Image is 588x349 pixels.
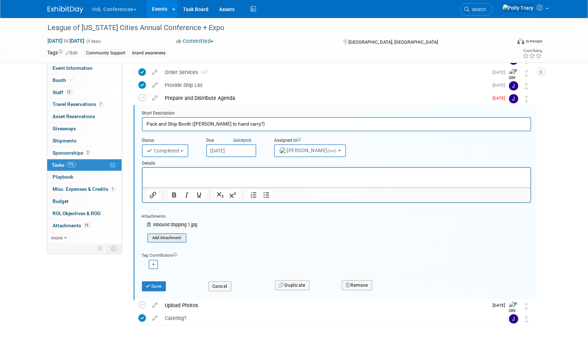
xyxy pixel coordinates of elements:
[130,49,168,57] div: brand awareness
[206,137,263,144] div: Due
[53,223,90,228] span: Attachments
[47,232,122,244] a: more
[142,251,531,258] div: Tag Contributors
[53,138,77,144] span: Shipments
[274,144,346,157] button: [PERSON_NAME](me)
[63,38,70,44] span: to
[52,162,76,168] span: Tasks
[83,223,90,228] span: 15
[509,301,520,320] img: Polly Tracy
[162,92,489,104] div: Prepare and Distribute Agenda
[525,316,529,323] i: Move task
[233,138,244,143] i: Quick
[180,190,192,200] button: Italic
[208,281,231,291] button: Cancel
[525,303,529,310] i: Move task
[525,39,542,44] div: In-Person
[142,110,531,117] div: Short Description
[47,123,122,135] a: Giveaways
[142,157,531,167] div: Details
[193,190,205,200] button: Underline
[47,171,122,183] a: Playbook
[327,148,337,153] span: (me)
[342,280,372,290] button: Remove
[493,70,509,75] span: [DATE]
[525,83,529,89] i: Move task
[147,148,179,154] span: Completed
[226,190,238,200] button: Superscript
[493,303,509,308] span: [DATE]
[47,62,122,74] a: Event Information
[493,96,509,101] span: [DATE]
[47,195,122,207] a: Budget
[214,190,226,200] button: Subscript
[107,244,122,253] td: Toggle Event Tabs
[47,111,122,122] a: Asset Reservations
[66,162,76,168] span: 77%
[149,302,162,309] a: edit
[45,21,500,34] div: League of [US_STATE] Cities Annual Conference + Expo
[142,281,166,291] button: Save
[260,190,272,200] button: Bullet list
[48,6,83,13] img: ExhibitDay
[70,78,73,82] i: Booth reservation complete
[142,144,189,157] button: Completed
[349,39,438,45] span: [GEOGRAPHIC_DATA], [GEOGRAPHIC_DATA]
[198,71,208,75] span: 1
[509,314,518,324] img: Johnny Nguyen
[162,312,495,324] div: Catering?
[53,77,75,83] span: Booth
[53,210,101,216] span: ROI, Objectives & ROO
[53,126,76,131] span: Giveaways
[53,65,93,71] span: Event Information
[162,299,489,311] div: Upload Photos
[502,4,534,12] img: Polly Tracy
[51,235,63,241] span: more
[53,113,95,119] span: Asset Reservations
[53,101,104,107] span: Travel Reservations
[65,89,73,95] span: 12
[247,190,260,200] button: Numbered list
[47,159,122,171] a: Tasks77%
[53,150,91,156] span: Sponsorships
[274,137,364,144] div: Assigned to
[84,49,128,57] div: Community Support
[47,220,122,232] a: Attachments15
[149,315,162,321] a: edit
[232,137,253,143] a: Quickpick
[509,81,518,91] img: Johnny Nguyen
[47,87,122,98] a: Staff12
[47,135,122,147] a: Shipments
[168,190,180,200] button: Bold
[53,174,74,180] span: Playbook
[47,74,122,86] a: Booth
[509,94,518,103] img: Johnny Nguyen
[523,49,542,53] div: Event Rating
[98,102,104,107] span: 7
[162,79,489,91] div: Provide Ship List
[525,96,529,102] i: Move task
[142,137,196,144] div: Status
[149,95,162,101] a: edit
[525,70,529,77] i: Move task
[162,66,489,78] div: Order Services
[206,144,256,157] input: Due Date
[460,3,493,16] a: Search
[174,38,216,45] button: Committed
[470,7,486,12] span: Search
[47,147,122,159] a: Sponsorships2
[95,244,107,253] td: Personalize Event Tab Strip
[149,69,162,76] a: edit
[149,82,162,88] a: edit
[493,83,509,88] span: [DATE]
[53,89,73,95] span: Staff
[66,50,78,55] a: Edit
[47,98,122,110] a: Travel Reservations7
[154,222,198,227] span: Inbound Shpping 1.jpg
[147,190,159,200] button: Insert/edit link
[275,280,310,290] button: Duplicate
[47,183,122,195] a: Misc. Expenses & Credits1
[47,208,122,219] a: ROI, Objectives & ROO
[279,147,338,153] span: [PERSON_NAME]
